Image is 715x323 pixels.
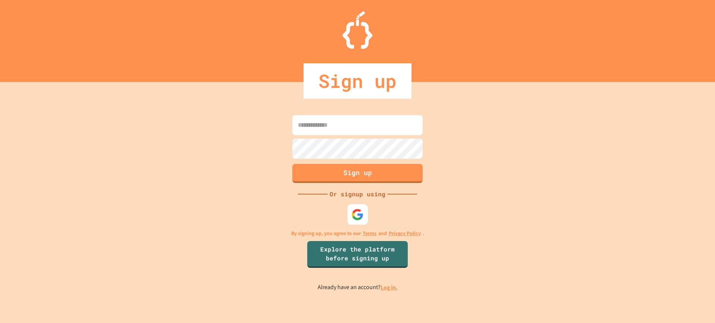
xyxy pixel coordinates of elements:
p: By signing up, you agree to our and . [291,229,424,237]
a: Log in. [381,284,398,291]
div: Sign up [304,63,411,99]
a: Privacy Policy [389,229,421,237]
a: Explore the platform before signing up [307,241,408,268]
img: google-icon.svg [352,208,364,221]
img: Logo.svg [343,11,372,49]
p: Already have an account? [318,283,398,292]
a: Terms [363,229,376,237]
div: Or signup using [328,190,387,199]
button: Sign up [292,164,423,183]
